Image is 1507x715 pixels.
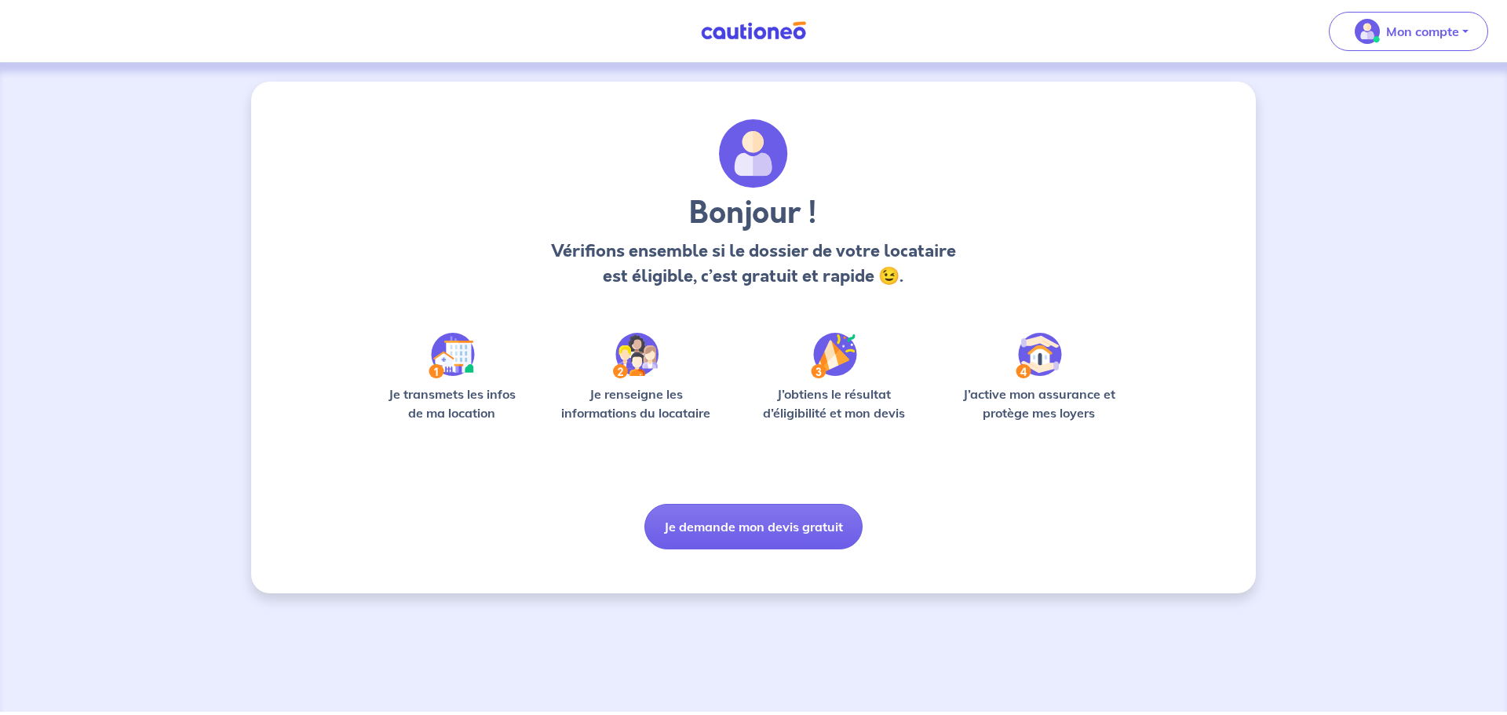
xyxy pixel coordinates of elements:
button: illu_account_valid_menu.svgMon compte [1329,12,1488,51]
p: J’obtiens le résultat d’éligibilité et mon devis [746,385,923,422]
img: archivate [719,119,788,188]
p: Je transmets les infos de ma location [377,385,527,422]
img: /static/c0a346edaed446bb123850d2d04ad552/Step-2.svg [613,333,659,378]
button: Je demande mon devis gratuit [644,504,863,549]
img: /static/90a569abe86eec82015bcaae536bd8e6/Step-1.svg [429,333,475,378]
p: Mon compte [1386,22,1459,41]
img: /static/f3e743aab9439237c3e2196e4328bba9/Step-3.svg [811,333,857,378]
p: Je renseigne les informations du locataire [552,385,721,422]
img: Cautioneo [695,21,812,41]
p: Vérifions ensemble si le dossier de votre locataire est éligible, c’est gratuit et rapide 😉. [546,239,960,289]
img: /static/bfff1cf634d835d9112899e6a3df1a5d/Step-4.svg [1016,333,1062,378]
img: illu_account_valid_menu.svg [1355,19,1380,44]
p: J’active mon assurance et protège mes loyers [947,385,1130,422]
h3: Bonjour ! [546,195,960,232]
